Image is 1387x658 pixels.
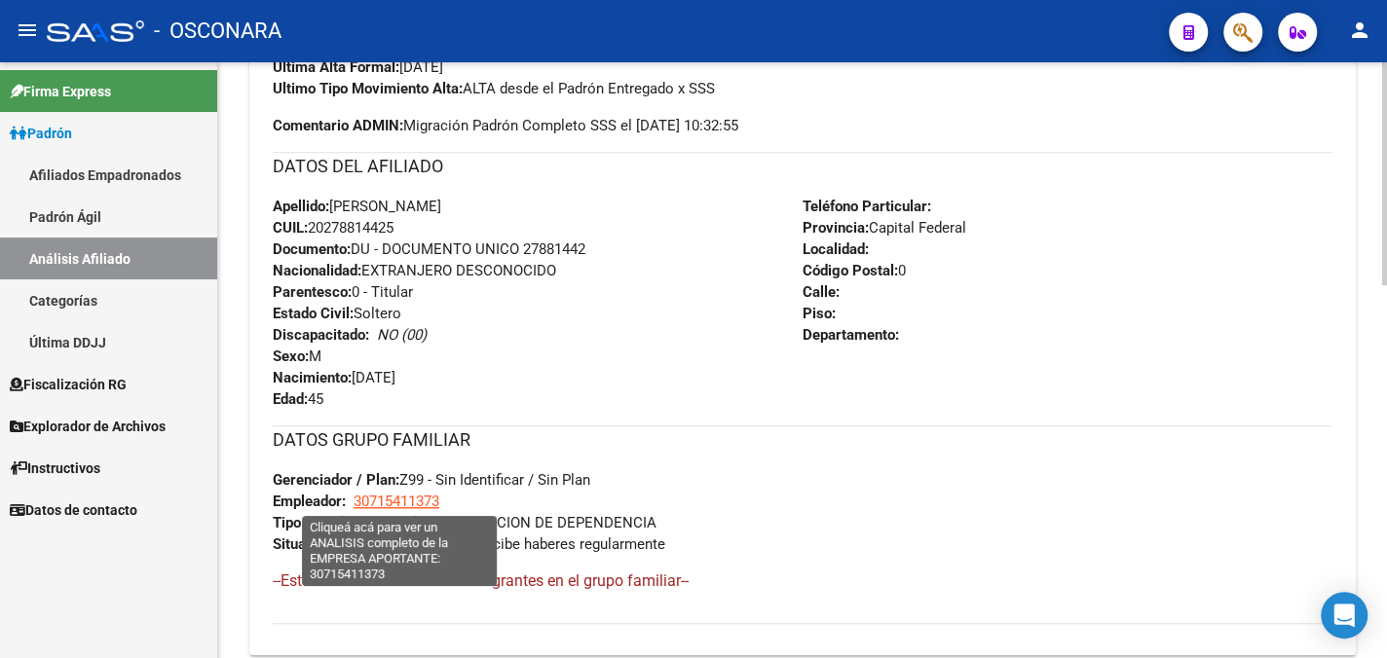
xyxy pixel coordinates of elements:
strong: Nacionalidad: [273,262,361,279]
strong: Situacion de Revista Titular: [273,535,457,553]
span: 00 - RELACION DE DEPENDENCIA [273,514,656,531]
strong: Gerenciador / Plan: [273,471,399,489]
span: DU - DOCUMENTO UNICO 27881442 [273,240,585,258]
span: [DATE] [273,58,443,76]
strong: Comentario ADMIN: [273,117,403,134]
span: Migración Padrón Completo SSS el [DATE] 10:32:55 [273,115,738,136]
span: - OSCONARA [154,10,281,53]
span: Datos de contacto [10,499,137,521]
strong: Parentesco: [273,283,352,301]
strong: Edad: [273,390,308,408]
span: [DATE] [273,369,395,386]
strong: Sexo: [273,347,309,365]
strong: Departamento: [803,326,899,344]
span: Capital Federal [803,219,966,237]
span: EXTRANJERO DESCONOCIDO [273,262,556,279]
span: 45 [273,390,323,408]
strong: Provincia: [803,219,869,237]
span: 30715411373 [354,493,439,510]
span: 0 - Recibe haberes regularmente [273,535,665,553]
strong: Teléfono Particular: [803,198,931,215]
strong: Ultimo Tipo Movimiento Alta: [273,80,463,97]
strong: Estado Civil: [273,305,354,322]
span: ALTA desde el Padrón Entregado x SSS [273,80,715,97]
span: Explorador de Archivos [10,416,166,437]
i: NO (00) [377,326,427,344]
h3: DATOS GRUPO FAMILIAR [273,426,1332,454]
strong: Piso: [803,305,836,322]
strong: CUIL: [273,219,308,237]
span: Soltero [273,305,401,322]
strong: Localidad: [803,240,869,258]
strong: Documento: [273,240,351,258]
strong: Código Postal: [803,262,898,279]
mat-icon: menu [16,18,39,42]
span: Instructivos [10,457,100,479]
strong: Apellido: [273,198,329,215]
strong: Nacimiento: [273,369,352,386]
span: 0 - Titular [273,283,413,301]
span: 20278814425 [273,219,394,237]
span: 0 [803,262,906,279]
span: Fiscalización RG [10,374,127,395]
span: Padrón [10,123,72,144]
span: M [273,347,321,365]
strong: Empleador: [273,493,346,510]
div: Open Intercom Messenger [1321,592,1368,639]
h3: DATOS DEL AFILIADO [273,153,1332,180]
strong: Última Alta Formal: [273,58,399,76]
strong: Discapacitado: [273,326,369,344]
h4: --Este afiliado no tiene otros integrantes en el grupo familiar-- [273,570,1332,592]
span: Firma Express [10,81,111,102]
span: Z99 - Sin Identificar / Sin Plan [273,471,590,489]
mat-icon: person [1348,18,1371,42]
span: [PERSON_NAME] [273,198,441,215]
strong: Tipo Beneficiario Titular: [273,514,434,531]
strong: Calle: [803,283,840,301]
